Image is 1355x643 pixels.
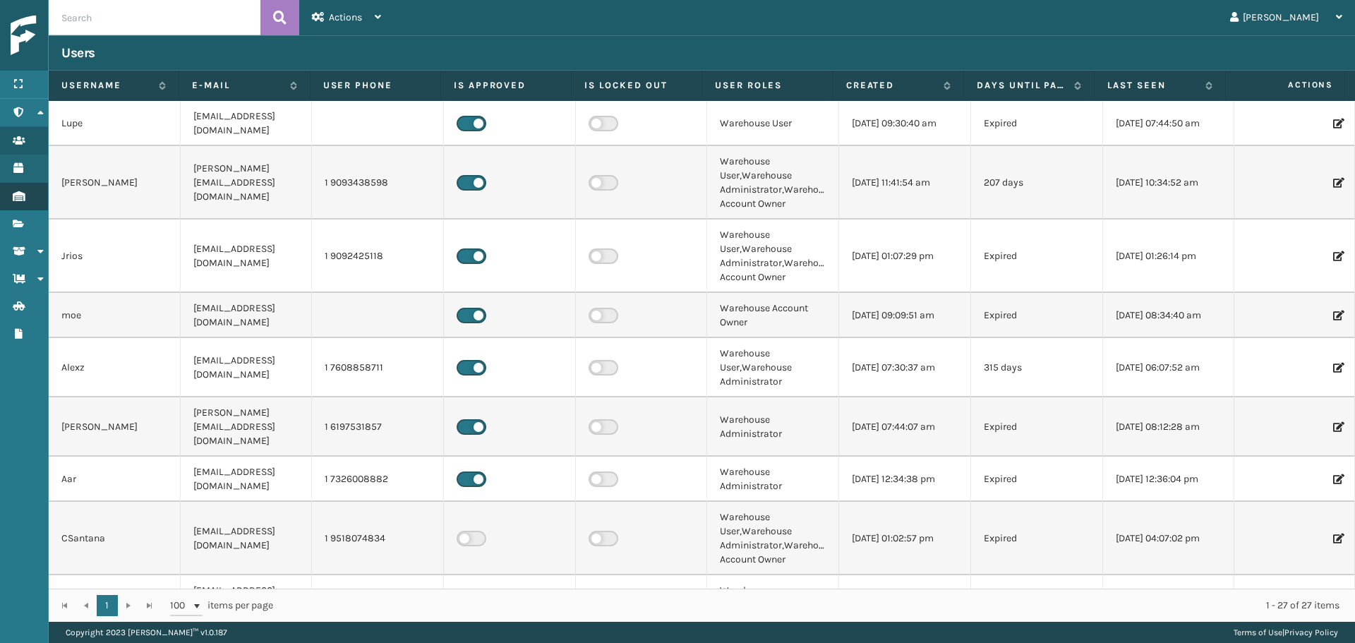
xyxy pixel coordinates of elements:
[181,293,313,338] td: [EMAIL_ADDRESS][DOMAIN_NAME]
[839,101,971,146] td: [DATE] 09:30:40 am
[11,16,138,56] img: logo
[454,79,558,92] label: Is Approved
[971,502,1103,575] td: Expired
[49,457,181,502] td: Aar
[707,293,839,338] td: Warehouse Account Owner
[181,338,313,397] td: [EMAIL_ADDRESS][DOMAIN_NAME]
[1234,627,1282,637] a: Terms of Use
[312,397,444,457] td: 1 6197531857
[707,338,839,397] td: Warehouse User,Warehouse Administrator
[49,146,181,220] td: [PERSON_NAME]
[971,293,1103,338] td: Expired
[839,293,971,338] td: [DATE] 09:09:51 am
[707,220,839,293] td: Warehouse User,Warehouse Administrator,Warehouse Account Owner
[312,502,444,575] td: 1 9518074834
[1234,622,1338,643] div: |
[97,595,118,616] a: 1
[181,575,313,620] td: [EMAIL_ADDRESS][DOMAIN_NAME]
[839,220,971,293] td: [DATE] 01:07:29 pm
[49,220,181,293] td: Jrios
[707,397,839,457] td: Warehouse Administrator
[839,575,971,620] td: [DATE] 09:23:52 am
[846,79,937,92] label: Created
[1103,220,1235,293] td: [DATE] 01:26:14 pm
[293,599,1339,613] div: 1 - 27 of 27 items
[1103,457,1235,502] td: [DATE] 12:36:04 pm
[49,502,181,575] td: CSantana
[61,79,152,92] label: Username
[1333,422,1342,432] i: Edit
[971,338,1103,397] td: 315 days
[1103,146,1235,220] td: [DATE] 10:34:52 am
[971,101,1103,146] td: Expired
[1333,363,1342,373] i: Edit
[329,11,362,23] span: Actions
[312,575,444,620] td: 1 3479892529
[707,502,839,575] td: Warehouse User,Warehouse Administrator,Warehouse Account Owner
[1103,101,1235,146] td: [DATE] 07:44:50 am
[839,457,971,502] td: [DATE] 12:34:38 pm
[839,502,971,575] td: [DATE] 01:02:57 pm
[170,595,273,616] span: items per page
[181,397,313,457] td: [PERSON_NAME][EMAIL_ADDRESS][DOMAIN_NAME]
[312,338,444,397] td: 1 7608858711
[1103,575,1235,620] td: [DATE] 04:07:02 pm
[1107,79,1198,92] label: Last Seen
[49,101,181,146] td: Lupe
[584,79,689,92] label: Is Locked Out
[312,146,444,220] td: 1 9093438598
[181,101,313,146] td: [EMAIL_ADDRESS][DOMAIN_NAME]
[1103,502,1235,575] td: [DATE] 04:07:02 pm
[66,622,227,643] p: Copyright 2023 [PERSON_NAME]™ v 1.0.187
[170,599,191,613] span: 100
[839,146,971,220] td: [DATE] 11:41:54 am
[707,146,839,220] td: Warehouse User,Warehouse Administrator,Warehouse Account Owner
[1103,338,1235,397] td: [DATE] 06:07:52 am
[323,79,428,92] label: User phone
[1333,311,1342,320] i: Edit
[707,575,839,620] td: Warehouse Administrator
[312,457,444,502] td: 1 7326008882
[312,220,444,293] td: 1 9092425118
[839,397,971,457] td: [DATE] 07:44:07 am
[707,101,839,146] td: Warehouse User
[181,220,313,293] td: [EMAIL_ADDRESS][DOMAIN_NAME]
[1333,178,1342,188] i: Edit
[1333,534,1342,543] i: Edit
[49,397,181,457] td: [PERSON_NAME]
[977,79,1067,92] label: Days until password expires
[707,457,839,502] td: Warehouse Administrator
[1333,474,1342,484] i: Edit
[181,502,313,575] td: [EMAIL_ADDRESS][DOMAIN_NAME]
[181,146,313,220] td: [PERSON_NAME][EMAIL_ADDRESS][DOMAIN_NAME]
[839,338,971,397] td: [DATE] 07:30:37 am
[971,575,1103,620] td: 252 days
[971,220,1103,293] td: Expired
[1230,73,1342,97] span: Actions
[1103,293,1235,338] td: [DATE] 08:34:40 am
[1333,119,1342,128] i: Edit
[1284,627,1338,637] a: Privacy Policy
[715,79,819,92] label: User Roles
[1333,251,1342,261] i: Edit
[971,397,1103,457] td: Expired
[61,44,95,61] h3: Users
[971,457,1103,502] td: Expired
[49,575,181,620] td: WarehouseAPIWest
[192,79,282,92] label: E-mail
[49,338,181,397] td: Alexz
[49,293,181,338] td: moe
[971,146,1103,220] td: 207 days
[181,457,313,502] td: [EMAIL_ADDRESS][DOMAIN_NAME]
[1103,397,1235,457] td: [DATE] 08:12:28 am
